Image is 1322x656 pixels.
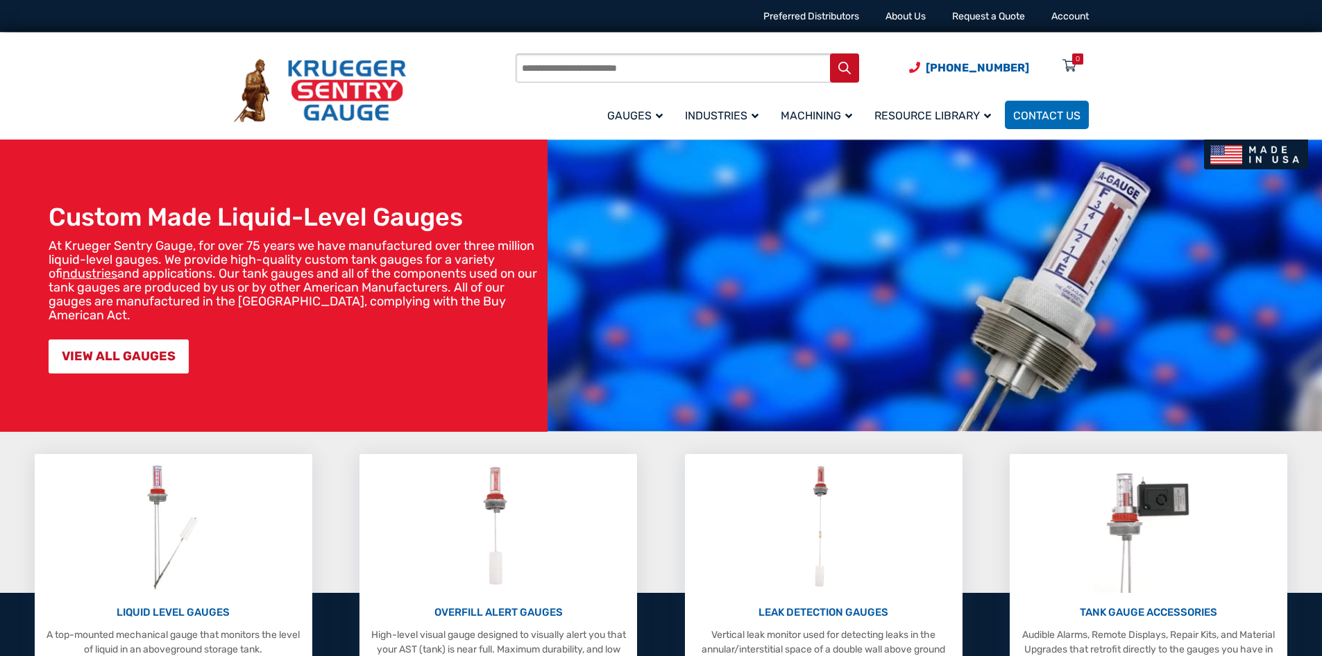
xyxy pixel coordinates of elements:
[763,10,859,22] a: Preferred Distributors
[685,109,759,122] span: Industries
[49,239,541,322] p: At Krueger Sentry Gauge, for over 75 years we have manufactured over three million liquid-level g...
[866,99,1005,131] a: Resource Library
[874,109,991,122] span: Resource Library
[548,140,1322,432] img: bg_hero_bannerksentry
[62,266,117,281] a: industries
[136,461,210,593] img: Liquid Level Gauges
[781,109,852,122] span: Machining
[952,10,1025,22] a: Request a Quote
[607,109,663,122] span: Gauges
[366,605,630,621] p: OVERFILL ALERT GAUGES
[692,605,956,621] p: LEAK DETECTION GAUGES
[234,59,406,123] img: Krueger Sentry Gauge
[1013,109,1081,122] span: Contact Us
[1017,605,1280,621] p: TANK GAUGE ACCESSORIES
[909,59,1029,76] a: Phone Number (920) 434-8860
[42,605,305,621] p: LIQUID LEVEL GAUGES
[1093,461,1205,593] img: Tank Gauge Accessories
[677,99,772,131] a: Industries
[796,461,851,593] img: Leak Detection Gauges
[926,61,1029,74] span: [PHONE_NUMBER]
[1005,101,1089,129] a: Contact Us
[49,202,541,232] h1: Custom Made Liquid-Level Gauges
[772,99,866,131] a: Machining
[885,10,926,22] a: About Us
[49,339,189,373] a: VIEW ALL GAUGES
[1076,53,1080,65] div: 0
[599,99,677,131] a: Gauges
[468,461,529,593] img: Overfill Alert Gauges
[1051,10,1089,22] a: Account
[1204,140,1308,169] img: Made In USA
